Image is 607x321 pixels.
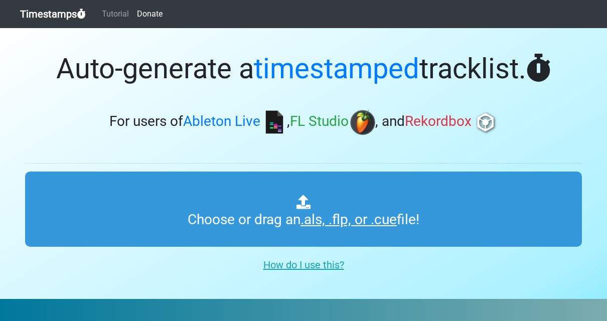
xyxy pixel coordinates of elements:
a: Timestamps [20,4,86,24]
span: FL Studio [290,113,349,130]
a: Tutorial [98,4,133,24]
span: Ableton Live [183,113,260,130]
u: How do I use this? [263,259,344,271]
a: Donate [133,4,167,24]
img: rb.png [473,110,498,135]
h3: For users of , , and [25,110,582,135]
span: timestamped [254,52,419,85]
img: fl.png [350,110,375,135]
h1: Auto-generate a tracklist. [25,52,582,86]
img: ableton.png [262,110,287,135]
span: Rekordbox [405,113,472,130]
